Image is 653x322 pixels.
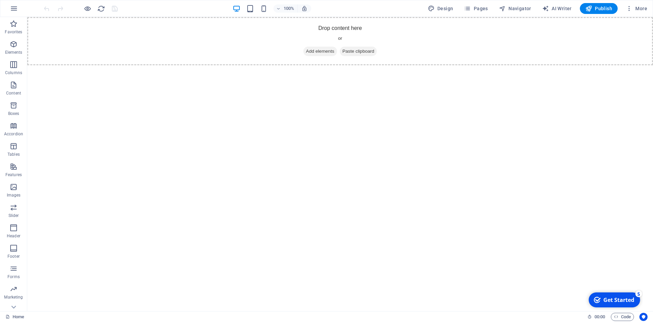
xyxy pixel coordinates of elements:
div: Get Started [18,6,49,14]
span: Paste clipboard [313,30,350,39]
span: Pages [464,5,488,12]
span: Navigator [499,5,531,12]
button: Usercentrics [639,313,648,321]
button: Code [611,313,634,321]
p: Header [7,233,20,239]
p: Accordion [4,131,23,137]
button: Design [425,3,456,14]
button: AI Writer [539,3,574,14]
p: Tables [7,152,20,157]
p: Elements [5,50,22,55]
span: Design [428,5,453,12]
p: Slider [9,213,19,218]
button: Pages [461,3,490,14]
p: Columns [5,70,22,75]
p: Marketing [4,294,23,300]
span: Add elements [276,30,310,39]
h6: 100% [284,4,295,13]
i: On resize automatically adjust zoom level to fit chosen device. [301,5,307,12]
p: Content [6,90,21,96]
p: Favorites [5,29,22,35]
button: More [623,3,650,14]
div: 5 [50,1,57,7]
a: Click to cancel selection. Double-click to open Pages [5,313,24,321]
h6: Session time [587,313,605,321]
button: reload [97,4,105,13]
i: Reload page [97,5,105,13]
button: Click here to leave preview mode and continue editing [83,4,91,13]
button: Navigator [496,3,534,14]
span: More [626,5,647,12]
span: Code [614,313,631,321]
span: AI Writer [542,5,572,12]
p: Boxes [8,111,19,116]
p: Forms [7,274,20,279]
span: Publish [585,5,612,12]
button: 100% [273,4,298,13]
p: Images [7,192,21,198]
span: 00 00 [595,313,605,321]
div: Design (Ctrl+Alt+Y) [425,3,456,14]
div: Get Started 5 items remaining, 0% complete [4,3,55,18]
span: : [599,314,600,319]
p: Features [5,172,22,177]
p: Footer [7,254,20,259]
button: Publish [580,3,618,14]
